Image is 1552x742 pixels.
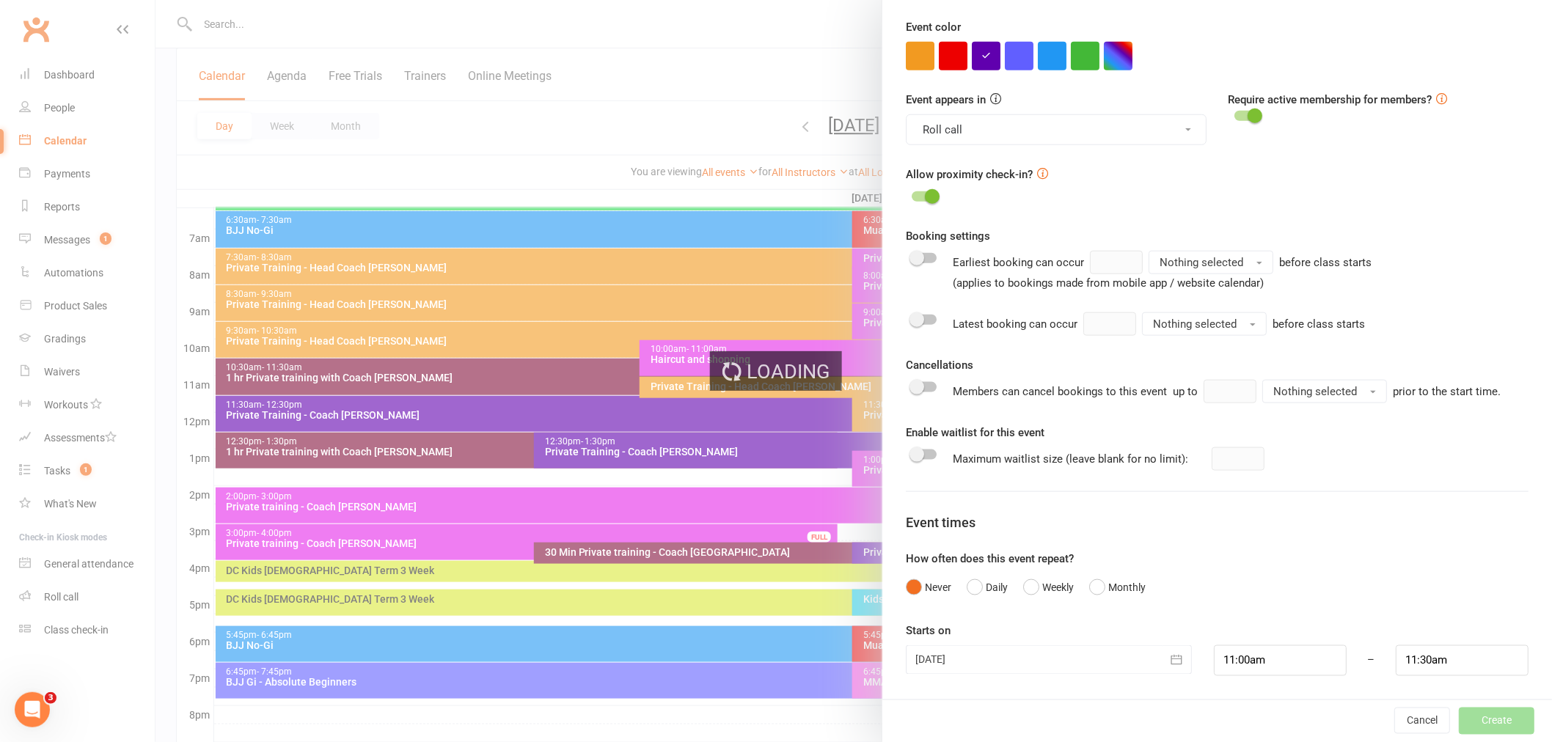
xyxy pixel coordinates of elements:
span: Nothing selected [1160,256,1243,269]
button: Never [906,573,951,601]
span: before class starts [1273,317,1365,331]
label: Event appears in [906,91,986,109]
button: Cancel [1394,708,1450,734]
span: 3 [45,692,56,704]
label: Require active membership for members? [1229,93,1432,106]
label: Allow proximity check-in? [906,166,1033,183]
div: up to [1173,380,1387,403]
button: Daily [967,573,1008,601]
div: – [1346,645,1397,676]
div: Members can cancel bookings to this event [953,380,1501,403]
iframe: Intercom live chat [15,692,50,727]
label: Starts on [906,622,951,639]
button: Nothing selected [1149,251,1273,274]
span: Nothing selected [1273,385,1357,398]
label: Booking settings [906,227,990,245]
span: prior to the start time. [1393,385,1501,398]
label: How often does this event repeat? [906,550,1074,567]
button: Nothing selected [1262,380,1387,403]
button: Monthly [1089,573,1146,601]
label: Enable waitlist for this event [906,424,1044,441]
span: Nothing selected [1153,317,1237,331]
button: Weekly [1023,573,1074,601]
button: Nothing selected [1142,312,1267,336]
div: Earliest booking can occur [953,251,1372,292]
div: Maximum waitlist size (leave blank for no limit): [953,450,1188,468]
label: Event color [906,18,961,36]
div: Latest booking can occur [953,312,1365,336]
div: Event times [906,513,1529,534]
button: Roll call [906,114,1206,145]
label: Cancellations [906,356,973,374]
